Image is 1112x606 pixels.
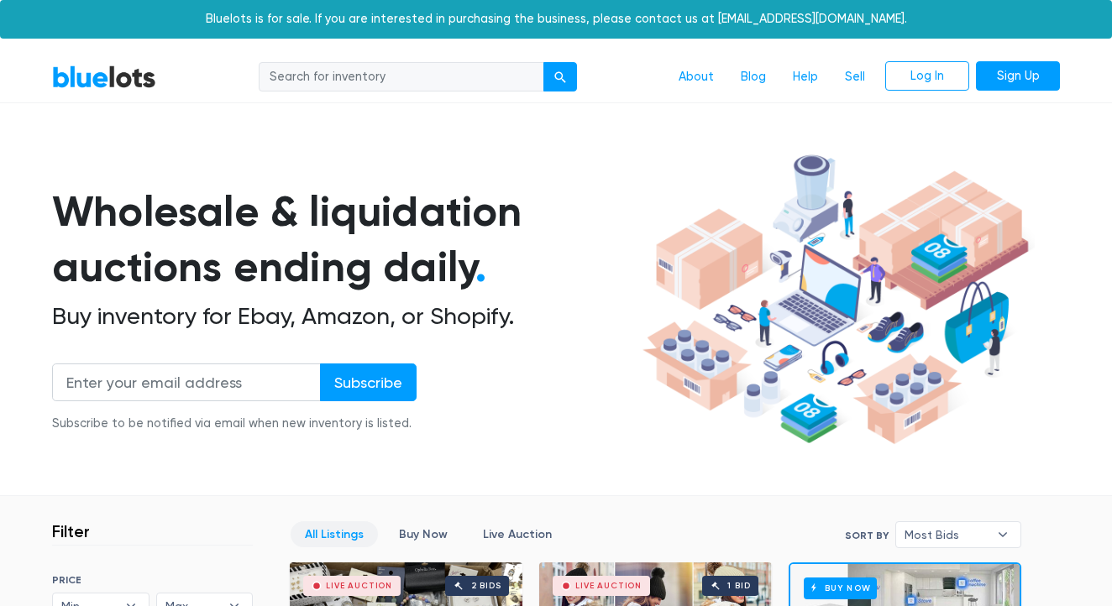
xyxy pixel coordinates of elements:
h6: PRICE [52,574,253,586]
a: About [665,61,727,93]
span: . [475,242,486,292]
a: Sell [831,61,879,93]
a: Log In [885,61,969,91]
a: Help [779,61,831,93]
h3: Filter [52,521,90,541]
span: Most Bids [905,522,989,547]
input: Subscribe [320,363,417,401]
div: Subscribe to be notified via email when new inventory is listed. [52,415,417,433]
label: Sort By [845,528,889,543]
div: 2 bids [471,582,501,590]
h1: Wholesale & liquidation auctions ending daily [52,184,637,295]
a: Live Auction [469,521,566,547]
b: ▾ [985,522,1020,547]
a: Blog [727,61,779,93]
input: Enter your email address [52,363,321,401]
a: Buy Now [385,521,462,547]
a: All Listings [291,521,378,547]
a: Sign Up [976,61,1060,91]
div: Live Auction [326,582,392,590]
a: BlueLots [52,65,156,89]
h6: Buy Now [804,577,877,598]
h2: Buy inventory for Ebay, Amazon, or Shopify. [52,302,637,331]
div: Live Auction [575,582,642,590]
div: 1 bid [727,582,750,590]
input: Search for inventory [259,62,544,92]
img: hero-ee84e7d0318cb26816c560f6b4441b76977f77a177738b4e94f68c95b2b83dbb.png [637,147,1035,452]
